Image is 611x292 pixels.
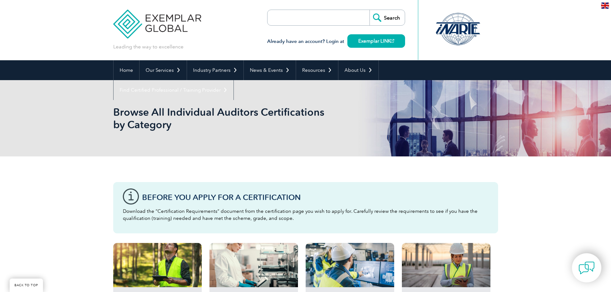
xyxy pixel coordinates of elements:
[391,39,394,43] img: open_square.png
[267,38,405,46] h3: Already have an account? Login at
[113,106,360,131] h1: Browse All Individual Auditors Certifications by Category
[114,80,233,100] a: Find Certified Professional / Training Provider
[369,10,405,25] input: Search
[10,279,43,292] a: BACK TO TOP
[296,60,338,80] a: Resources
[140,60,187,80] a: Our Services
[187,60,243,80] a: Industry Partners
[123,208,488,222] p: Download the “Certification Requirements” document from the certification page you wish to apply ...
[579,260,595,276] img: contact-chat.png
[601,3,609,9] img: en
[142,193,488,201] h3: Before You Apply For a Certification
[244,60,296,80] a: News & Events
[113,43,183,50] p: Leading the way to excellence
[114,60,139,80] a: Home
[338,60,378,80] a: About Us
[347,34,405,48] a: Exemplar LINK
